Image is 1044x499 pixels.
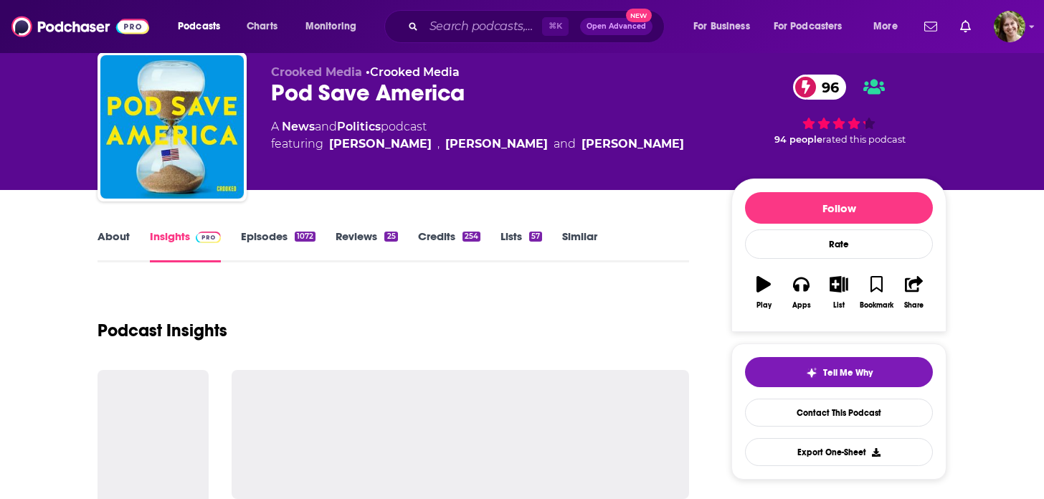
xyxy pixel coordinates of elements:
button: Show profile menu [994,11,1025,42]
a: Politics [337,120,381,133]
span: More [873,16,898,37]
a: [PERSON_NAME] [329,136,432,153]
button: tell me why sparkleTell Me Why [745,357,933,387]
div: 96 94 peoplerated this podcast [731,65,946,154]
span: For Podcasters [774,16,843,37]
button: Bookmark [858,267,895,318]
span: featuring [271,136,684,153]
span: Monitoring [305,16,356,37]
a: Lists57 [500,229,542,262]
span: , [437,136,440,153]
img: Podchaser - Follow, Share and Rate Podcasts [11,13,149,40]
span: Open Advanced [587,23,646,30]
div: List [833,301,845,310]
img: User Profile [994,11,1025,42]
div: A podcast [271,118,684,153]
button: Play [745,267,782,318]
a: [PERSON_NAME] [445,136,548,153]
span: rated this podcast [822,134,906,145]
span: Logged in as bellagibb [994,11,1025,42]
a: Show notifications dropdown [954,14,977,39]
span: • [366,65,460,79]
span: Crooked Media [271,65,362,79]
button: open menu [764,15,863,38]
a: News [282,120,315,133]
div: Share [904,301,924,310]
span: 94 people [774,134,822,145]
button: open menu [683,15,768,38]
button: List [820,267,858,318]
input: Search podcasts, credits, & more... [424,15,542,38]
img: Podchaser Pro [196,232,221,243]
div: Search podcasts, credits, & more... [398,10,678,43]
div: 254 [462,232,480,242]
a: Show notifications dropdown [919,14,943,39]
span: 96 [807,75,846,100]
button: open menu [168,15,239,38]
span: Podcasts [178,16,220,37]
div: Bookmark [860,301,893,310]
div: 1072 [295,232,315,242]
a: 96 [793,75,846,100]
span: Tell Me Why [823,367,873,379]
a: Similar [562,229,597,262]
button: Share [896,267,933,318]
div: 57 [529,232,542,242]
a: InsightsPodchaser Pro [150,229,221,262]
button: open menu [863,15,916,38]
button: Export One-Sheet [745,438,933,466]
div: 25 [384,232,397,242]
span: New [626,9,652,22]
a: Credits254 [418,229,480,262]
span: and [315,120,337,133]
a: Contact This Podcast [745,399,933,427]
div: Rate [745,229,933,259]
h1: Podcast Insights [98,320,227,341]
span: Charts [247,16,277,37]
button: Apps [782,267,820,318]
span: and [554,136,576,153]
a: About [98,229,130,262]
a: [PERSON_NAME] [582,136,684,153]
div: Apps [792,301,811,310]
button: Follow [745,192,933,224]
span: ⌘ K [542,17,569,36]
a: Reviews25 [336,229,397,262]
a: Crooked Media [370,65,460,79]
img: Pod Save America [100,55,244,199]
a: Charts [237,15,286,38]
button: open menu [295,15,375,38]
button: Open AdvancedNew [580,18,652,35]
img: tell me why sparkle [806,367,817,379]
div: Play [756,301,772,310]
span: For Business [693,16,750,37]
a: Episodes1072 [241,229,315,262]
